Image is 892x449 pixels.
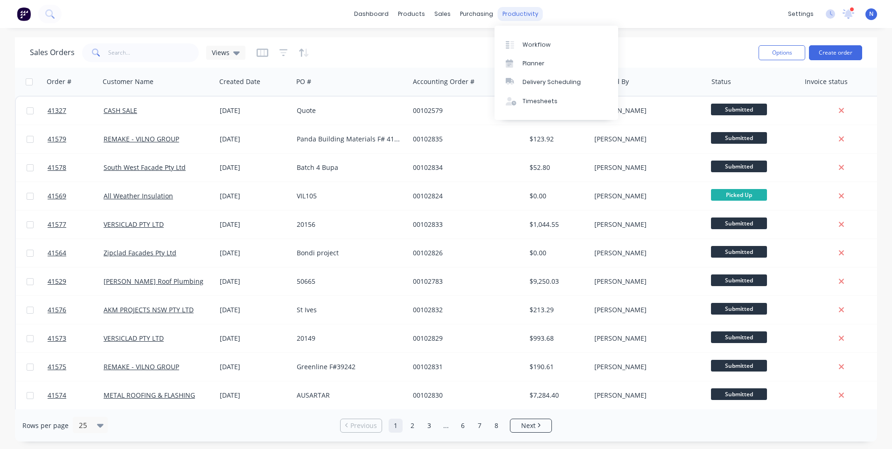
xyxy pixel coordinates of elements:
[103,77,153,86] div: Customer Name
[594,391,698,400] div: [PERSON_NAME]
[594,277,698,286] div: [PERSON_NAME]
[48,305,66,315] span: 41576
[711,77,731,86] div: Status
[220,220,289,229] div: [DATE]
[48,267,104,295] a: 41529
[495,54,618,73] a: Planner
[783,7,818,21] div: settings
[489,419,503,433] a: Page 8
[296,77,311,86] div: PO #
[212,48,230,57] span: Views
[594,305,698,315] div: [PERSON_NAME]
[711,104,767,115] span: Submitted
[220,134,289,144] div: [DATE]
[389,419,403,433] a: Page 1 is your current page
[594,248,698,258] div: [PERSON_NAME]
[594,334,698,343] div: [PERSON_NAME]
[711,246,767,258] span: Submitted
[48,239,104,267] a: 41564
[104,134,179,143] a: REMAKE - VILNO GROUP
[498,7,543,21] div: productivity
[297,277,400,286] div: 50665
[220,277,289,286] div: [DATE]
[393,7,430,21] div: products
[349,7,393,21] a: dashboard
[711,303,767,315] span: Submitted
[711,331,767,343] span: Submitted
[48,191,66,201] span: 41569
[413,248,516,258] div: 00102826
[48,334,66,343] span: 41573
[495,73,618,91] a: Delivery Scheduling
[530,163,584,172] div: $52.80
[594,163,698,172] div: [PERSON_NAME]
[48,248,66,258] span: 41564
[30,48,75,57] h1: Sales Orders
[711,161,767,172] span: Submitted
[220,391,289,400] div: [DATE]
[413,362,516,372] div: 00102831
[405,419,419,433] a: Page 2
[48,134,66,144] span: 41579
[48,381,104,409] a: 41574
[530,334,584,343] div: $993.68
[104,391,195,400] a: METAL ROOFING & FLASHING
[809,45,862,60] button: Create order
[220,248,289,258] div: [DATE]
[530,362,584,372] div: $190.61
[530,305,584,315] div: $213.29
[530,391,584,400] div: $7,284.40
[413,191,516,201] div: 00102824
[711,132,767,144] span: Submitted
[104,305,194,314] a: AKM PROJECTS NSW PTY LTD
[711,360,767,372] span: Submitted
[297,334,400,343] div: 20149
[48,353,104,381] a: 41575
[594,191,698,201] div: [PERSON_NAME]
[711,189,767,201] span: Picked Up
[297,106,400,115] div: Quote
[220,305,289,315] div: [DATE]
[220,362,289,372] div: [DATE]
[594,134,698,144] div: [PERSON_NAME]
[17,7,31,21] img: Factory
[48,391,66,400] span: 41574
[104,362,179,371] a: REMAKE - VILNO GROUP
[473,419,487,433] a: Page 7
[413,305,516,315] div: 00102832
[530,220,584,229] div: $1,044.55
[48,210,104,239] a: 41577
[413,134,516,144] div: 00102835
[220,163,289,172] div: [DATE]
[413,334,516,343] div: 00102829
[47,77,71,86] div: Order #
[108,43,199,62] input: Search...
[48,220,66,229] span: 41577
[297,134,400,144] div: Panda Building Materials F# 41479
[413,391,516,400] div: 00102830
[530,134,584,144] div: $123.92
[48,182,104,210] a: 41569
[413,163,516,172] div: 00102834
[430,7,455,21] div: sales
[711,388,767,400] span: Submitted
[297,191,400,201] div: VIL105
[594,362,698,372] div: [PERSON_NAME]
[495,35,618,54] a: Workflow
[521,421,536,430] span: Next
[297,391,400,400] div: AUSARTAR
[523,59,544,68] div: Planner
[48,163,66,172] span: 41578
[350,421,377,430] span: Previous
[869,10,873,18] span: N
[456,419,470,433] a: Page 6
[523,78,581,86] div: Delivery Scheduling
[530,191,584,201] div: $0.00
[759,45,805,60] button: Options
[297,163,400,172] div: Batch 4 Bupa
[48,154,104,182] a: 41578
[220,106,289,115] div: [DATE]
[439,419,453,433] a: Jump forward
[413,106,516,115] div: 00102579
[510,421,551,430] a: Next page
